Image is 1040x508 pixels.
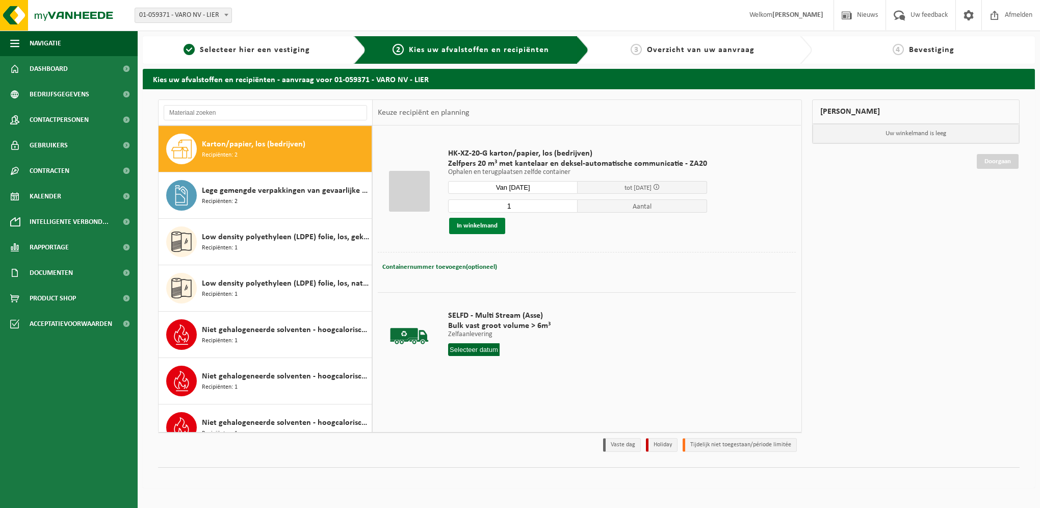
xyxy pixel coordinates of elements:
[578,199,707,213] span: Aantal
[202,150,238,160] span: Recipiënten: 2
[448,343,500,356] input: Selecteer datum
[148,44,346,56] a: 1Selecteer hier een vestiging
[448,148,707,159] span: HK-XZ-20-G karton/papier, los (bedrijven)
[449,218,505,234] button: In winkelmand
[448,331,551,338] p: Zelfaanlevering
[30,107,89,133] span: Contactpersonen
[448,321,551,331] span: Bulk vast groot volume > 6m³
[373,100,475,125] div: Keuze recipiënt en planning
[448,181,578,194] input: Selecteer datum
[200,46,310,54] span: Selecteer hier een vestiging
[812,99,1020,124] div: [PERSON_NAME]
[202,197,238,207] span: Recipiënten: 2
[202,185,369,197] span: Lege gemengde verpakkingen van gevaarlijke stoffen
[30,82,89,107] span: Bedrijfsgegevens
[30,56,68,82] span: Dashboard
[159,219,372,265] button: Low density polyethyleen (LDPE) folie, los, gekleurd Recipiënten: 1
[409,46,549,54] span: Kies uw afvalstoffen en recipiënten
[30,235,69,260] span: Rapportage
[202,324,369,336] span: Niet gehalogeneerde solventen - hoogcalorisch in 200lt-vat
[30,133,68,158] span: Gebruikers
[30,158,69,184] span: Contracten
[202,429,238,439] span: Recipiënten: 1
[143,69,1035,89] h2: Kies uw afvalstoffen en recipiënten - aanvraag voor 01-059371 - VARO NV - LIER
[893,44,904,55] span: 4
[159,172,372,219] button: Lege gemengde verpakkingen van gevaarlijke stoffen Recipiënten: 2
[382,264,497,270] span: Containernummer toevoegen(optioneel)
[164,105,367,120] input: Materiaal zoeken
[159,265,372,312] button: Low density polyethyleen (LDPE) folie, los, naturel/gekleurd (80/20) Recipiënten: 1
[159,404,372,451] button: Niet gehalogeneerde solventen - hoogcalorisch in kleinverpakking Recipiënten: 1
[393,44,404,55] span: 2
[30,184,61,209] span: Kalender
[202,417,369,429] span: Niet gehalogeneerde solventen - hoogcalorisch in kleinverpakking
[603,438,641,452] li: Vaste dag
[159,126,372,172] button: Karton/papier, los (bedrijven) Recipiënten: 2
[30,31,61,56] span: Navigatie
[135,8,232,23] span: 01-059371 - VARO NV - LIER
[184,44,195,55] span: 1
[448,169,707,176] p: Ophalen en terugplaatsen zelfde container
[202,243,238,253] span: Recipiënten: 1
[448,311,551,321] span: SELFD - Multi Stream (Asse)
[202,370,369,383] span: Niet gehalogeneerde solventen - hoogcalorisch in IBC
[202,231,369,243] span: Low density polyethyleen (LDPE) folie, los, gekleurd
[977,154,1019,169] a: Doorgaan
[646,438,678,452] li: Holiday
[30,311,112,337] span: Acceptatievoorwaarden
[683,438,797,452] li: Tijdelijk niet toegestaan/période limitée
[30,286,76,311] span: Product Shop
[772,11,823,19] strong: [PERSON_NAME]
[381,260,498,274] button: Containernummer toevoegen(optioneel)
[631,44,642,55] span: 3
[159,358,372,404] button: Niet gehalogeneerde solventen - hoogcalorisch in IBC Recipiënten: 1
[625,185,652,191] span: tot [DATE]
[202,383,238,392] span: Recipiënten: 1
[813,124,1020,143] p: Uw winkelmand is leeg
[135,8,231,22] span: 01-059371 - VARO NV - LIER
[202,290,238,299] span: Recipiënten: 1
[202,138,305,150] span: Karton/papier, los (bedrijven)
[909,46,954,54] span: Bevestiging
[202,277,369,290] span: Low density polyethyleen (LDPE) folie, los, naturel/gekleurd (80/20)
[30,260,73,286] span: Documenten
[202,336,238,346] span: Recipiënten: 1
[159,312,372,358] button: Niet gehalogeneerde solventen - hoogcalorisch in 200lt-vat Recipiënten: 1
[448,159,707,169] span: Zelfpers 20 m³ met kantelaar en deksel-automatische communicatie - ZA20
[647,46,755,54] span: Overzicht van uw aanvraag
[30,209,109,235] span: Intelligente verbond...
